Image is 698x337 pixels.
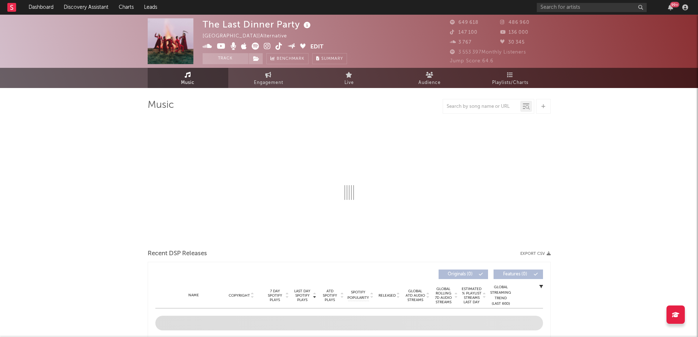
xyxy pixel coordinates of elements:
[450,59,494,63] span: Jump Score: 64.6
[500,40,525,45] span: 30 345
[203,53,248,64] button: Track
[670,2,679,7] div: 99 +
[229,293,250,298] span: Copyright
[181,78,195,87] span: Music
[537,3,647,12] input: Search for artists
[293,289,312,302] span: Last Day Spotify Plays
[492,78,528,87] span: Playlists/Charts
[450,50,526,55] span: 3 553 397 Monthly Listeners
[443,272,477,276] span: Originals ( 0 )
[203,32,295,41] div: [GEOGRAPHIC_DATA] | Alternative
[520,252,551,256] button: Export CSV
[500,20,529,25] span: 486 960
[439,270,488,279] button: Originals(0)
[170,293,218,298] div: Name
[378,293,396,298] span: Released
[228,68,309,88] a: Engagement
[266,53,309,64] a: Benchmark
[498,272,532,276] span: Features ( 0 )
[494,270,543,279] button: Features(0)
[450,30,477,35] span: 147 100
[418,78,441,87] span: Audience
[668,4,673,10] button: 99+
[148,68,228,88] a: Music
[450,20,479,25] span: 649 618
[500,30,528,35] span: 136 000
[310,43,324,52] button: Edit
[254,78,283,87] span: Engagement
[470,68,551,88] a: Playlists/Charts
[277,55,304,63] span: Benchmark
[344,78,354,87] span: Live
[320,289,340,302] span: ATD Spotify Plays
[309,68,389,88] a: Live
[443,104,520,110] input: Search by song name or URL
[462,287,482,304] span: Estimated % Playlist Streams Last Day
[347,290,369,301] span: Spotify Popularity
[265,289,285,302] span: 7 Day Spotify Plays
[490,285,512,307] div: Global Streaming Trend (Last 60D)
[433,287,454,304] span: Global Rolling 7D Audio Streams
[389,68,470,88] a: Audience
[321,57,343,61] span: Summary
[203,18,313,30] div: The Last Dinner Party
[405,289,425,302] span: Global ATD Audio Streams
[312,53,347,64] button: Summary
[148,249,207,258] span: Recent DSP Releases
[450,40,472,45] span: 3 767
